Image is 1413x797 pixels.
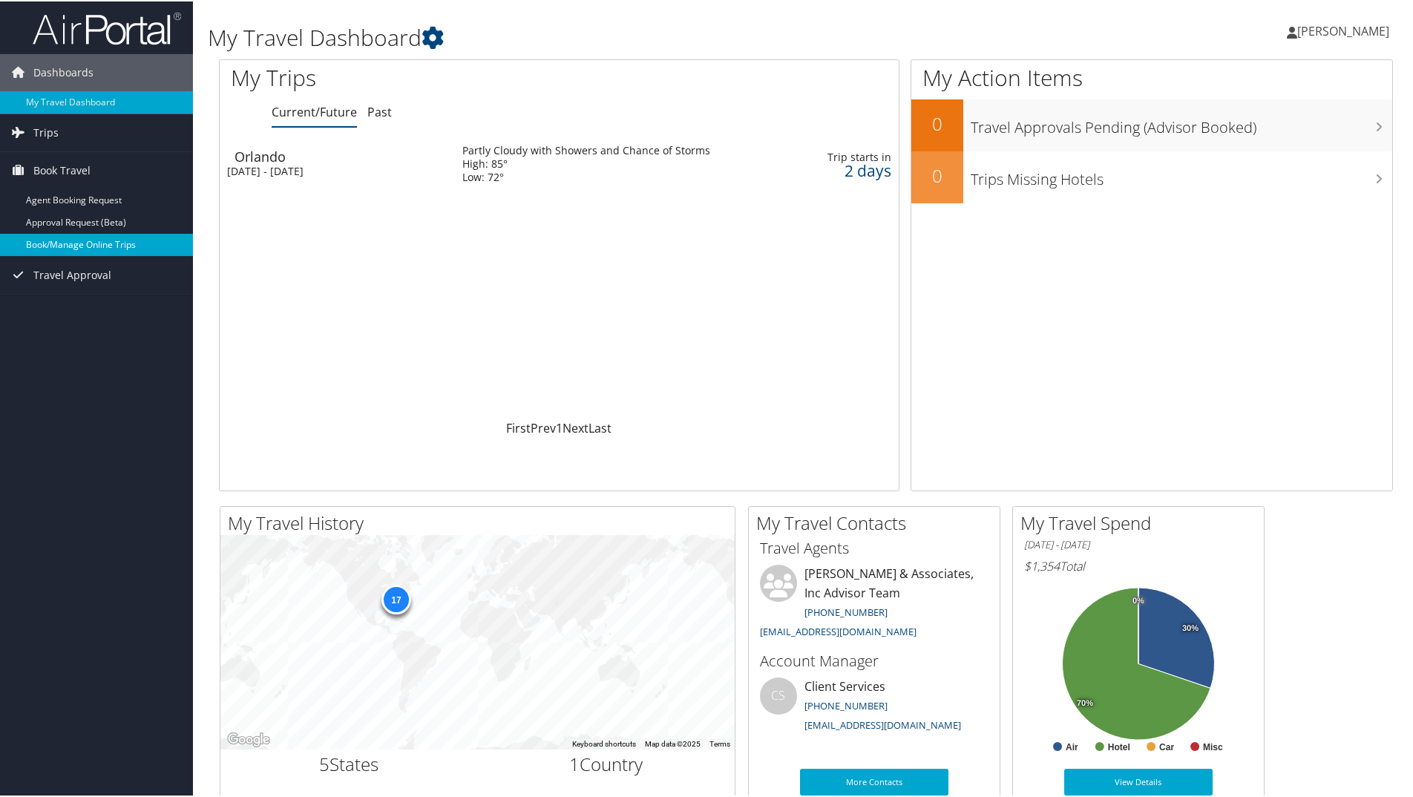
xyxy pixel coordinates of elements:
[235,148,447,162] div: Orlando
[589,419,612,435] a: Last
[709,738,730,747] a: Terms (opens in new tab)
[804,717,961,730] a: [EMAIL_ADDRESS][DOMAIN_NAME]
[227,163,440,177] div: [DATE] - [DATE]
[1024,537,1253,551] h6: [DATE] - [DATE]
[911,110,963,135] h2: 0
[911,162,963,187] h2: 0
[367,102,392,119] a: Past
[1064,767,1213,794] a: View Details
[272,102,357,119] a: Current/Future
[556,419,563,435] a: 1
[804,698,888,711] a: [PHONE_NUMBER]
[531,419,556,435] a: Prev
[572,738,636,748] button: Keyboard shortcuts
[33,113,59,150] span: Trips
[911,61,1392,92] h1: My Action Items
[319,750,330,775] span: 5
[228,509,735,534] h2: My Travel History
[760,649,989,670] h3: Account Manager
[1024,557,1253,573] h6: Total
[381,583,411,613] div: 17
[33,151,91,188] span: Book Travel
[911,98,1392,150] a: 0Travel Approvals Pending (Advisor Booked)
[1020,509,1264,534] h2: My Travel Spend
[1159,741,1174,751] text: Car
[1024,557,1060,573] span: $1,354
[971,108,1392,137] h3: Travel Approvals Pending (Advisor Booked)
[911,150,1392,202] a: 0Trips Missing Hotels
[804,604,888,617] a: [PHONE_NUMBER]
[760,537,989,557] h3: Travel Agents
[506,419,531,435] a: First
[33,53,94,90] span: Dashboards
[753,563,996,643] li: [PERSON_NAME] & Associates, Inc Advisor Team
[800,767,948,794] a: More Contacts
[489,750,724,775] h2: Country
[756,509,1000,534] h2: My Travel Contacts
[760,623,917,637] a: [EMAIL_ADDRESS][DOMAIN_NAME]
[645,738,701,747] span: Map data ©2025
[232,750,467,775] h2: States
[816,149,891,163] div: Trip starts in
[1203,741,1223,751] text: Misc
[462,142,710,156] div: Partly Cloudy with Showers and Chance of Storms
[33,10,181,45] img: airportal-logo.png
[231,61,605,92] h1: My Trips
[971,160,1392,188] h3: Trips Missing Hotels
[1108,741,1130,751] text: Hotel
[224,729,273,748] a: Open this area in Google Maps (opens a new window)
[753,676,996,737] li: Client Services
[1077,698,1093,706] tspan: 70%
[224,729,273,748] img: Google
[816,163,891,176] div: 2 days
[208,21,1006,52] h1: My Travel Dashboard
[462,156,710,169] div: High: 85°
[1297,22,1389,38] span: [PERSON_NAME]
[1182,623,1199,632] tspan: 30%
[462,169,710,183] div: Low: 72°
[33,255,111,292] span: Travel Approval
[1287,7,1404,52] a: [PERSON_NAME]
[569,750,580,775] span: 1
[1066,741,1078,751] text: Air
[563,419,589,435] a: Next
[760,676,797,713] div: CS
[1132,595,1144,604] tspan: 0%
